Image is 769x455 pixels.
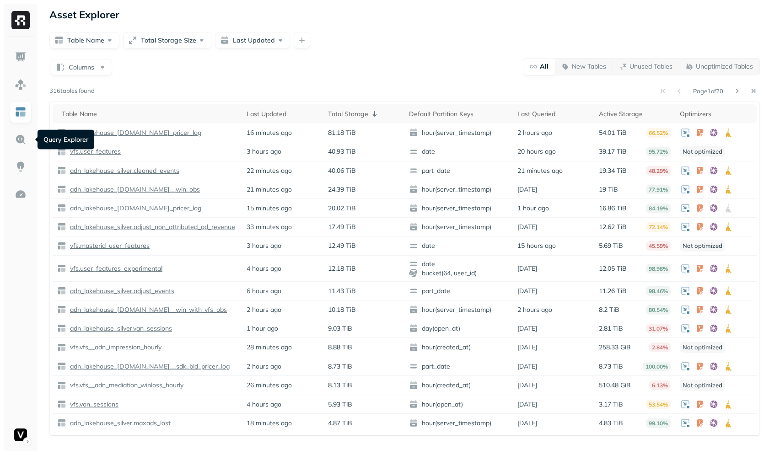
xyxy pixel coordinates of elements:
p: 31.07% [646,324,671,333]
p: 4 hours ago [247,264,281,273]
p: 53.54% [646,400,671,409]
button: Columns [51,59,112,75]
p: 40.06 TiB [328,166,356,175]
a: adn_lakehouse_silver.cleaned_events [66,166,179,175]
p: 54.01 TiB [599,128,627,137]
p: 39.17 TiB [599,147,627,156]
div: Default Partition Keys [409,110,508,118]
img: table [57,166,66,175]
p: 8.73 TiB [328,362,352,371]
span: day(open_at) [409,324,508,333]
p: 8.73 TiB [599,362,623,371]
p: Asset Explorer [49,8,119,21]
p: 45.59% [646,241,671,251]
p: 20 hours ago [517,147,556,156]
p: 26 minutes ago [247,381,292,390]
p: 17.49 TiB [328,223,356,231]
p: adn_lakehouse_[DOMAIN_NAME]_pricer_log [68,128,202,137]
p: 3 hours ago [247,147,281,156]
p: 22 minutes ago [247,166,292,175]
p: adn_lakehouse_[DOMAIN_NAME]__sdk_bid_pricer_log [68,362,230,371]
span: hour(created_at) [409,381,508,390]
p: 2.81 TiB [599,324,623,333]
p: 12.49 TiB [328,241,356,250]
p: 24.39 TiB [328,185,356,194]
button: Last Updated [215,32,290,48]
img: table [57,305,66,314]
img: table [57,185,66,194]
p: 510.48 GiB [599,381,631,390]
img: table [57,286,66,295]
a: adn_lakehouse_silver.adjust_events [66,287,174,295]
a: adn_lakehouse_silver.van_sessions [66,324,172,333]
div: Query Explorer [38,130,94,150]
a: vfs.user_features_experimental [66,264,162,273]
p: Not optimized [680,342,725,353]
p: [DATE] [517,287,537,295]
p: 20.02 TiB [328,204,356,213]
span: bucket(64, user_id) [409,268,508,278]
p: New Tables [572,62,606,71]
p: 84.19% [646,203,671,213]
div: Last Queried [517,110,590,118]
p: 9.03 TiB [328,324,352,333]
p: 21 minutes ago [517,166,563,175]
p: [DATE] [517,381,537,390]
p: 21 minutes ago [247,185,292,194]
p: 8.88 TiB [328,343,352,352]
span: hour(server_timestamp) [409,222,508,231]
img: Dashboard [15,51,27,63]
img: table [57,264,66,273]
p: 2 hours ago [517,128,552,137]
a: adn_lakehouse_[DOMAIN_NAME]_pricer_log [66,204,202,213]
div: Active Storage [599,110,671,118]
p: adn_lakehouse_silver.van_sessions [68,324,172,333]
p: 2 hours ago [247,305,281,314]
p: adn_lakehouse_silver.adjust_non_attributed_ad_revenue [68,223,235,231]
p: 66.52% [646,128,671,138]
img: table [57,362,66,371]
p: 15 minutes ago [247,204,292,213]
p: vfs.van_sessions [68,400,118,409]
p: [DATE] [517,419,537,428]
p: 4.87 TiB [328,419,352,428]
span: date [409,241,508,251]
p: 1 hour ago [517,204,549,213]
img: table [57,203,66,213]
p: [DATE] [517,362,537,371]
p: adn_lakehouse_silver.maxads_lost [68,419,171,428]
p: 99.10% [646,418,671,428]
p: 3.17 TiB [599,400,623,409]
p: 28 minutes ago [247,343,292,352]
p: 1 hour ago [247,324,278,333]
p: adn_lakehouse_[DOMAIN_NAME]__win_obs [68,185,200,194]
p: [DATE] [517,324,537,333]
div: Total Storage [328,108,400,119]
a: vfs.vfs__adn_mediation_winloss_hourly [66,381,183,390]
p: vfs.vfs__adn_mediation_winloss_hourly [68,381,183,390]
p: 98.98% [646,264,671,273]
p: 98.46% [646,286,671,296]
p: 8.13 TiB [328,381,352,390]
p: 8.2 TiB [599,305,619,314]
a: adn_lakehouse_silver.adjust_non_attributed_ad_revenue [66,223,235,231]
p: adn_lakehouse_silver.cleaned_events [68,166,179,175]
p: 316 tables found [49,86,95,96]
p: 12.62 TiB [599,223,627,231]
span: hour(server_timestamp) [409,203,508,213]
img: table [57,324,66,333]
p: 18 minutes ago [247,419,292,428]
p: 2.84% [649,343,671,352]
p: vfs.vfs__adn_impression_hourly [68,343,161,352]
p: 3 hours ago [247,241,281,250]
img: Optimization [15,188,27,200]
img: table [57,241,66,251]
span: hour(server_timestamp) [409,305,508,314]
p: 10.18 TiB [328,305,356,314]
span: hour(server_timestamp) [409,128,508,137]
p: Not optimized [680,146,725,157]
p: 6 hours ago [247,287,281,295]
span: hour(open_at) [409,400,508,409]
span: hour(server_timestamp) [409,185,508,194]
a: adn_lakehouse_[DOMAIN_NAME]_pricer_log [66,128,202,137]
